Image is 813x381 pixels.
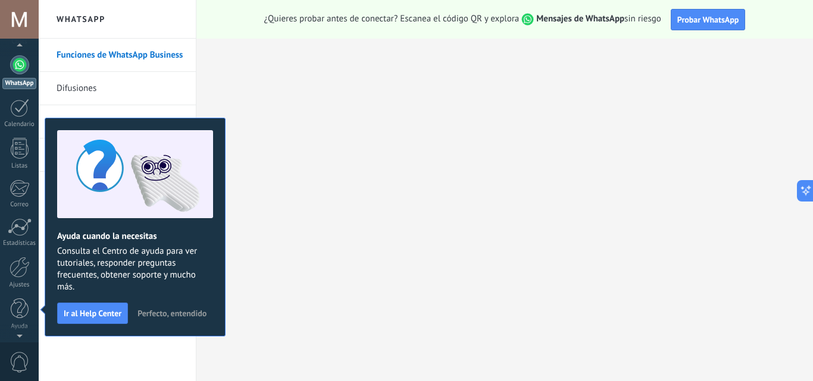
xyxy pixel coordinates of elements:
span: Consulta el Centro de ayuda para ver tutoriales, responder preguntas frecuentes, obtener soporte ... [57,245,213,293]
a: Plantillas [57,105,184,138]
div: Listas [2,162,37,170]
a: Funciones de WhatsApp Business [57,39,184,72]
li: Funciones de WhatsApp Business [39,39,196,72]
button: Ir al Help Center [57,303,128,324]
a: Difusiones [57,72,184,105]
div: Calendario [2,121,37,128]
button: Perfecto, entendido [132,304,212,322]
li: Plantillas [39,105,196,138]
span: ¿Quieres probar antes de conectar? Escanea el código QR y explora sin riesgo [264,13,661,26]
span: Probar WhatsApp [677,14,739,25]
div: Ajustes [2,281,37,289]
span: Perfecto, entendido [137,309,207,317]
div: Correo [2,201,37,209]
div: Estadísticas [2,240,37,247]
strong: Mensajes de WhatsApp [536,13,624,24]
h2: Ayuda cuando la necesitas [57,231,213,242]
button: Probar WhatsApp [671,9,746,30]
li: Difusiones [39,72,196,105]
span: Ir al Help Center [64,309,121,317]
div: WhatsApp [2,78,36,89]
div: Ayuda [2,323,37,330]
